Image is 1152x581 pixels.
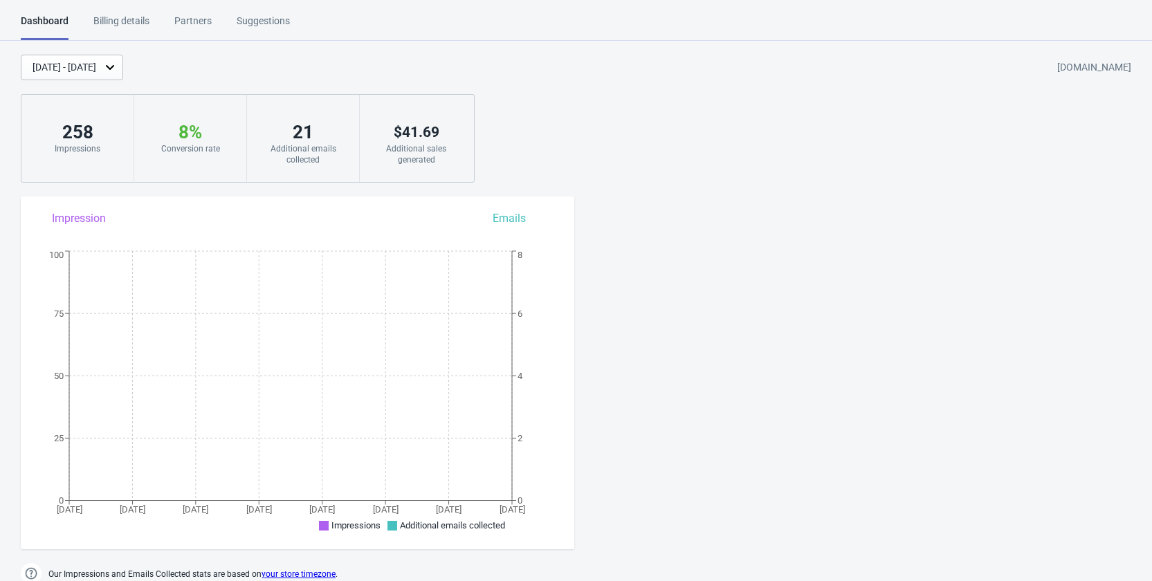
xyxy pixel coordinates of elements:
[54,371,64,381] tspan: 50
[518,433,522,443] tspan: 2
[373,504,399,515] tspan: [DATE]
[374,121,459,143] div: $ 41.69
[59,495,64,506] tspan: 0
[57,504,82,515] tspan: [DATE]
[49,250,64,260] tspan: 100
[54,308,64,319] tspan: 75
[374,143,459,165] div: Additional sales generated
[518,371,523,381] tspan: 4
[1057,55,1131,80] div: [DOMAIN_NAME]
[500,504,525,515] tspan: [DATE]
[148,121,232,143] div: 8 %
[183,504,208,515] tspan: [DATE]
[261,143,345,165] div: Additional emails collected
[35,143,120,154] div: Impressions
[436,504,461,515] tspan: [DATE]
[33,60,96,75] div: [DATE] - [DATE]
[93,14,149,38] div: Billing details
[35,121,120,143] div: 258
[174,14,212,38] div: Partners
[261,121,345,143] div: 21
[262,569,336,579] a: your store timezone
[518,495,522,506] tspan: 0
[331,520,381,531] span: Impressions
[120,504,145,515] tspan: [DATE]
[246,504,272,515] tspan: [DATE]
[21,14,68,40] div: Dashboard
[148,143,232,154] div: Conversion rate
[518,250,522,260] tspan: 8
[309,504,335,515] tspan: [DATE]
[237,14,290,38] div: Suggestions
[518,308,522,319] tspan: 6
[54,433,64,443] tspan: 25
[400,520,505,531] span: Additional emails collected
